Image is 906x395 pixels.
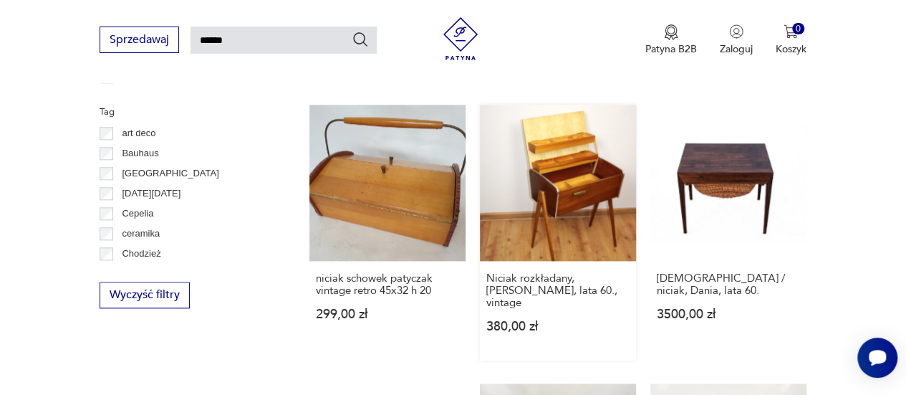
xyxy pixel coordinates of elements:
p: 299,00 zł [316,308,459,320]
img: Ikona koszyka [784,24,798,39]
h3: [DEMOGRAPHIC_DATA] / niciak, Dania, lata 60. [657,272,800,297]
p: Cepelia [122,206,153,222]
button: 0Koszyk [776,24,806,56]
button: Szukaj [352,31,369,48]
p: 3500,00 zł [657,308,800,320]
p: [DATE][DATE] [122,186,180,201]
p: Koszyk [776,42,806,56]
p: Chodzież [122,246,160,262]
a: niciak schowek patyczak vintage retro 45x32 h 20niciak schowek patyczak vintage retro 45x32 h 202... [309,105,466,361]
iframe: Smartsupp widget button [857,338,897,378]
button: Zaloguj [720,24,753,56]
a: Stolik / niciak, Dania, lata 60.[DEMOGRAPHIC_DATA] / niciak, Dania, lata 60.3500,00 zł [650,105,806,361]
p: 380,00 zł [486,320,630,333]
p: Patyna B2B [645,42,697,56]
p: Ćmielów [122,266,158,282]
a: Niciak rozkładany, patyczak, lata 60., vintageNiciak rozkładany, [PERSON_NAME], lata 60., vintage... [480,105,636,361]
a: Ikona medaluPatyna B2B [645,24,697,56]
p: [GEOGRAPHIC_DATA] [122,166,218,181]
p: art deco [122,125,155,141]
img: Ikonka użytkownika [729,24,743,39]
button: Wyczyść filtry [100,282,190,308]
h3: niciak schowek patyczak vintage retro 45x32 h 20 [316,272,459,297]
a: Sprzedawaj [100,36,179,46]
p: Tag [100,104,275,120]
p: ceramika [122,226,160,242]
img: Ikona medalu [664,24,678,40]
h3: Niciak rozkładany, [PERSON_NAME], lata 60., vintage [486,272,630,309]
p: Zaloguj [720,42,753,56]
div: 0 [792,23,804,35]
button: Sprzedawaj [100,27,179,53]
button: Patyna B2B [645,24,697,56]
img: Patyna - sklep z meblami i dekoracjami vintage [439,17,482,60]
p: Bauhaus [122,146,158,161]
